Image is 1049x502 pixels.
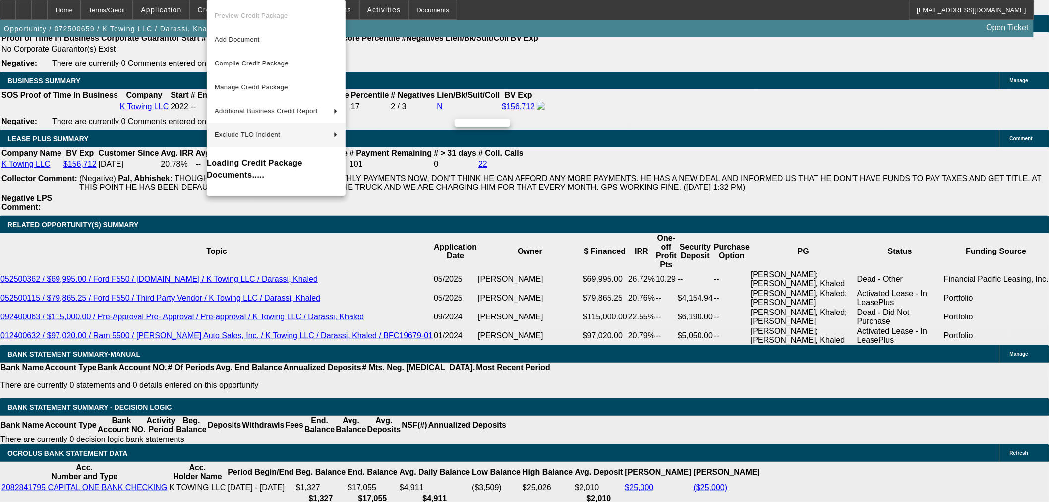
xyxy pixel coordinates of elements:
h4: Loading Credit Package Documents..... [207,157,346,181]
span: Manage Credit Package [215,83,288,91]
span: Compile Credit Package [215,60,289,67]
span: Additional Business Credit Report [215,107,318,115]
span: Add Document [215,36,260,43]
span: Exclude TLO Incident [215,131,280,138]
